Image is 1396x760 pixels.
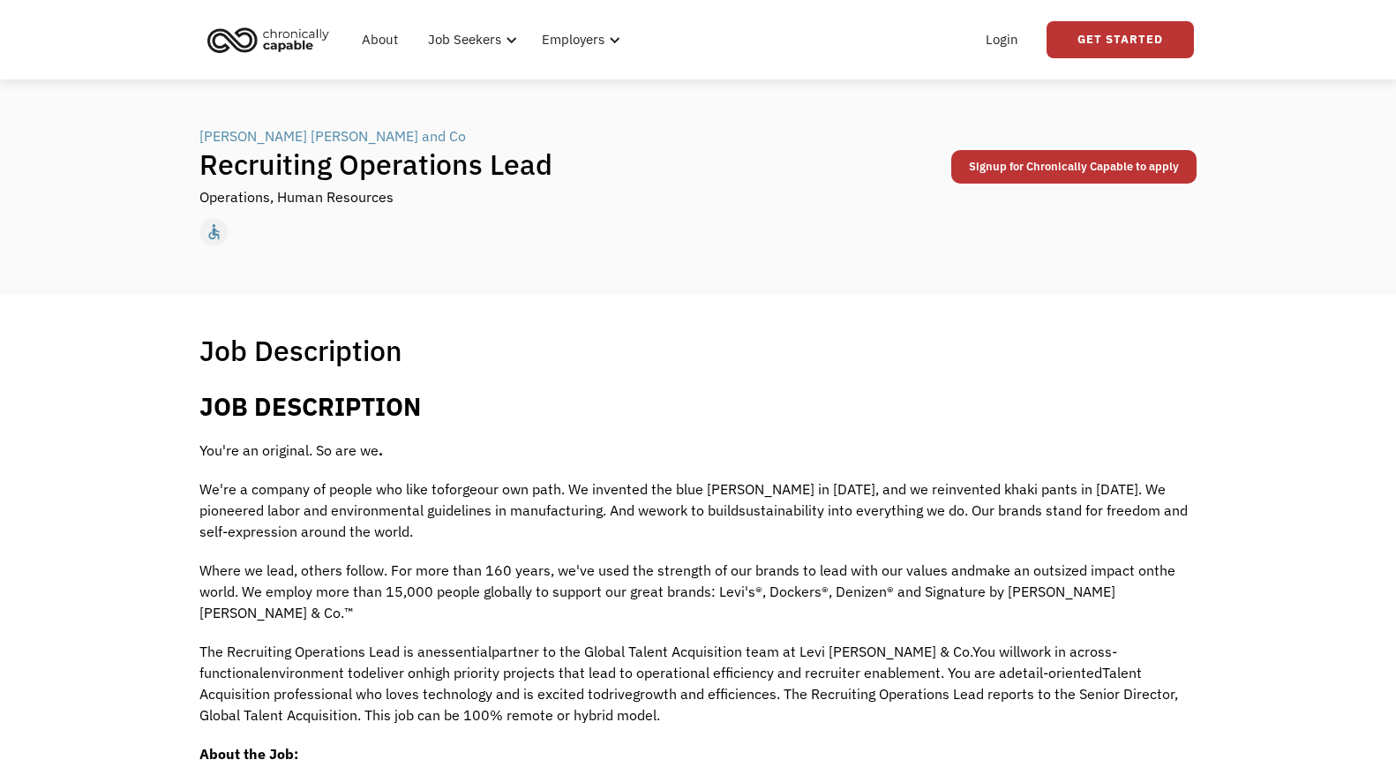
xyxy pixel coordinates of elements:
span: You will [972,643,1020,660]
div: Operations, Human Resources [199,186,394,207]
a: Login [975,11,1029,68]
div: Job Seekers [428,29,501,50]
a: home [202,20,342,59]
span: essential [433,643,492,660]
a: [PERSON_NAME] [PERSON_NAME] and Co [199,125,470,147]
div: accessible [205,219,223,245]
b: JOB DESCRIPTION [199,390,421,423]
a: Signup for Chronically Capable to apply [951,150,1197,184]
h1: Job Description [199,333,402,368]
p: You're an original. So are we [199,440,1197,461]
span: cross-functional [199,643,1117,681]
p: We're a company of people who like to our own path. We invented the blue [PERSON_NAME] in [DATE],... [199,478,1197,542]
p: The Recruiting Operations Lead is an partner to the Global Talent Acquisition team at Levi [PERSO... [199,641,1197,726]
div: Job Seekers [417,11,522,68]
span: forge [445,480,477,498]
span: drive [601,685,633,703]
div: Employers [531,11,626,68]
span: detail-oriented [1007,664,1102,681]
a: Get Started [1047,21,1194,58]
span: work to build [657,501,739,519]
h1: Recruiting Operations Lead [199,147,948,182]
b: . [379,441,383,459]
div: [PERSON_NAME] [PERSON_NAME] and Co [199,125,466,147]
p: Where we lead, others follow. For more than 160 years, we've used the strength of our brands to l... [199,560,1197,623]
span: deliver on [361,664,424,681]
div: Employers [542,29,604,50]
img: Chronically Capable logo [202,20,334,59]
a: About [351,11,409,68]
span: make an outsized impact on [975,561,1154,579]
